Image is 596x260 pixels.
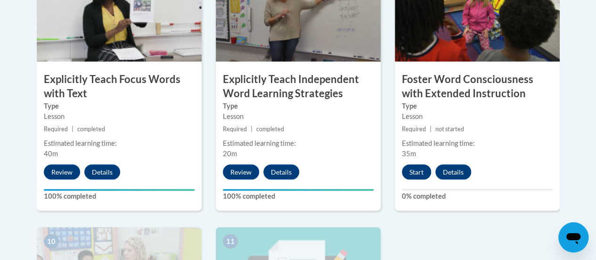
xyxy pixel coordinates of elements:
div: Estimated learning time: [402,138,553,148]
div: Your progress [223,189,374,191]
span: 40m [44,149,58,157]
label: 100% completed [44,191,195,201]
h3: Explicitly Teach Focus Words with Text [37,72,202,101]
span: | [72,125,73,132]
span: 10 [44,234,59,248]
label: Type [402,101,553,111]
button: Start [402,164,431,179]
h3: Foster Word Consciousness with Extended Instruction [395,72,560,101]
div: Your progress [44,189,195,191]
label: Type [223,101,374,111]
span: Required [402,125,426,132]
span: | [251,125,253,132]
label: Type [44,101,195,111]
span: completed [256,125,284,132]
div: Estimated learning time: [44,138,195,148]
button: Review [44,164,80,179]
label: 100% completed [223,191,374,201]
span: | [430,125,432,132]
label: 0% completed [402,191,553,201]
div: Lesson [44,111,195,121]
button: Details [84,164,120,179]
span: 20m [223,149,237,157]
button: Details [435,164,471,179]
div: Lesson [223,111,374,121]
div: Lesson [402,111,553,121]
span: completed [77,125,105,132]
h3: Explicitly Teach Independent Word Learning Strategies [216,72,381,101]
button: Review [223,164,259,179]
span: not started [435,125,464,132]
iframe: Button to launch messaging window [558,222,588,252]
span: Required [223,125,247,132]
span: Required [44,125,68,132]
button: Details [263,164,299,179]
span: 35m [402,149,416,157]
span: 11 [223,234,238,248]
div: Estimated learning time: [223,138,374,148]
